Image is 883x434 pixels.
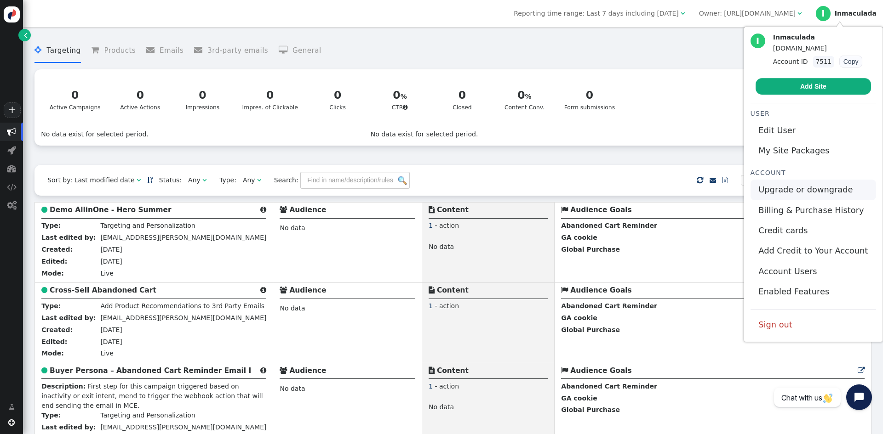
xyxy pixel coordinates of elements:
a: 0Active Actions [112,82,168,118]
div: Active Actions [118,87,163,112]
b: Global Purchase [561,326,620,333]
span:  [24,30,28,40]
span:  [280,367,287,374]
div: I [751,34,765,48]
span:  [279,46,292,54]
b: Last edited by: [41,234,96,241]
a: 0Content Conv. [496,82,553,118]
a: 0Impres. of Clickable [236,82,304,118]
span:  [403,104,408,110]
span:  [7,182,17,192]
div: Impres. of Clickable [242,87,298,112]
span:  [681,10,685,17]
b: Audience Goals [570,286,632,294]
b: Abandoned Cart Reminder [561,383,657,390]
b: Cross-Sell Abandoned Cart [50,286,156,294]
span:  [561,287,568,293]
div: Account [751,168,876,178]
a: My Site Packages [751,141,876,161]
b: Type: [41,411,61,419]
div: 0 [242,87,298,103]
div: User [751,109,876,118]
div: 0 [50,87,101,103]
div: [DOMAIN_NAME] [773,44,863,53]
div: Sort by: Last modified date [47,175,134,185]
a:  [2,399,21,415]
span: Search: [268,176,298,184]
span: Status: [153,175,182,185]
span:  [202,177,206,183]
a: 0Active Campaigns [44,82,106,118]
div: Owner: [URL][DOMAIN_NAME] [699,9,796,18]
span:  [41,206,47,213]
div: No data exist for selected period. [41,130,371,139]
span: No data [280,385,305,392]
a: Edit User [751,120,876,141]
b: Last edited by: [41,314,96,321]
div: Clicks [315,87,361,112]
li: General [279,39,321,63]
span: Add Product Recommendations to 3rd Party Emails [100,302,264,310]
div: Impressions [180,87,225,112]
a: 0Clicks [309,82,366,118]
span:  [429,367,435,374]
b: Buyer Persona – Abandoned Cart Reminder Email I [50,366,251,375]
span:  [429,206,435,213]
div: 0 [118,87,163,103]
span: [EMAIL_ADDRESS][PERSON_NAME][DOMAIN_NAME] [100,234,266,241]
span:  [858,367,865,374]
span:  [41,367,47,374]
b: Audience [289,366,326,375]
img: icon_search.png [398,176,407,185]
span:  [260,367,266,374]
b: GA cookie [561,395,597,402]
div: 0 [180,87,225,103]
a:  [710,176,716,184]
span:  [7,146,16,155]
span: Targeting and Personalization [100,411,195,419]
a: Enabled Features [751,282,876,302]
b: Created: [41,246,73,253]
span: First step for this campaign triggered based on inactivity or exit intent, mend to trigger the we... [41,383,263,409]
b: Created: [41,326,73,333]
span: No data [429,403,454,413]
a:  [858,366,865,375]
div: 0 [377,87,423,103]
div: Any [188,175,201,185]
div: CTR [377,87,423,112]
span:  [710,177,716,183]
li: 3rd-party emails [194,39,268,63]
span:  [9,402,15,412]
div: 0 [502,87,547,103]
span: Targeting and Personalization [100,222,195,229]
a: « [741,175,752,186]
span:  [260,287,266,293]
div: I [816,6,831,21]
b: GA cookie [561,314,597,321]
a: + [4,102,20,118]
b: Abandoned Cart Reminder [561,222,657,229]
div: Any [243,175,255,185]
b: Content [437,206,469,214]
div: 0 [440,87,485,103]
span:  [697,175,703,186]
span: [DATE] [100,326,122,333]
div: Account ID [773,56,863,68]
li: Targeting [34,39,80,63]
span:  [41,287,47,293]
span: - action [435,302,459,310]
a: 0Form submissions [558,82,620,118]
div: 0 [315,87,361,103]
a: 0CTR [372,82,428,118]
a: Account Users [751,261,876,282]
span:  [257,177,261,183]
a:  [18,29,31,41]
a: Billing & Purchase History [751,200,876,220]
span:  [561,367,568,374]
a: 0Impressions [174,82,231,118]
img: logo-icon.svg [4,6,20,23]
b: Global Purchase [561,246,620,253]
span:  [7,201,17,210]
b: Description: [41,383,86,390]
b: Type: [41,302,61,310]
